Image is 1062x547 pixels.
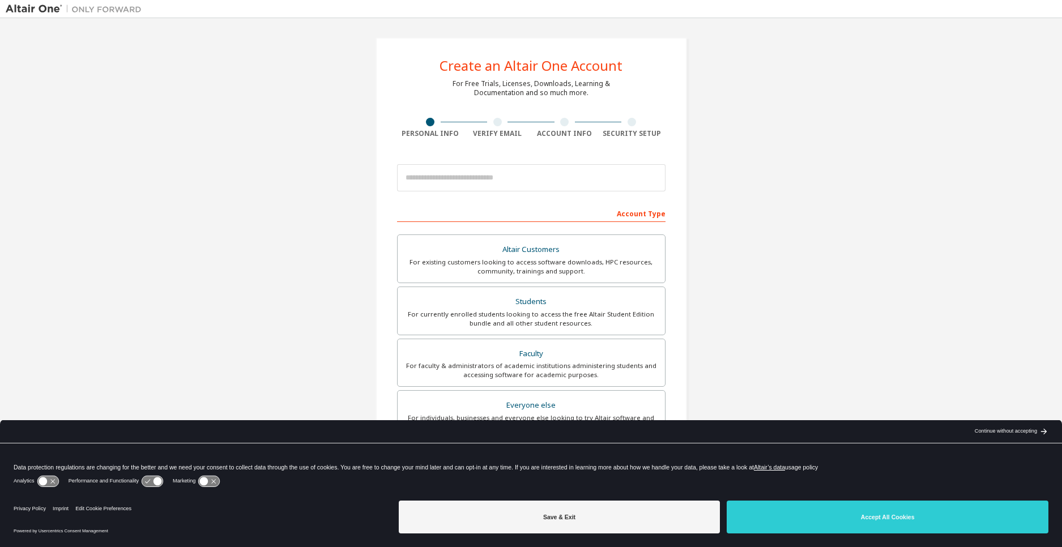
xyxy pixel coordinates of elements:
[453,79,610,97] div: For Free Trials, Licenses, Downloads, Learning & Documentation and so much more.
[531,129,599,138] div: Account Info
[404,413,658,431] div: For individuals, businesses and everyone else looking to try Altair software and explore our prod...
[404,361,658,379] div: For faculty & administrators of academic institutions administering students and accessing softwa...
[404,258,658,276] div: For existing customers looking to access software downloads, HPC resources, community, trainings ...
[404,346,658,362] div: Faculty
[397,204,666,222] div: Account Type
[464,129,531,138] div: Verify Email
[440,59,622,72] div: Create an Altair One Account
[404,398,658,413] div: Everyone else
[598,129,666,138] div: Security Setup
[404,242,658,258] div: Altair Customers
[6,3,147,15] img: Altair One
[404,310,658,328] div: For currently enrolled students looking to access the free Altair Student Edition bundle and all ...
[397,129,464,138] div: Personal Info
[404,294,658,310] div: Students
